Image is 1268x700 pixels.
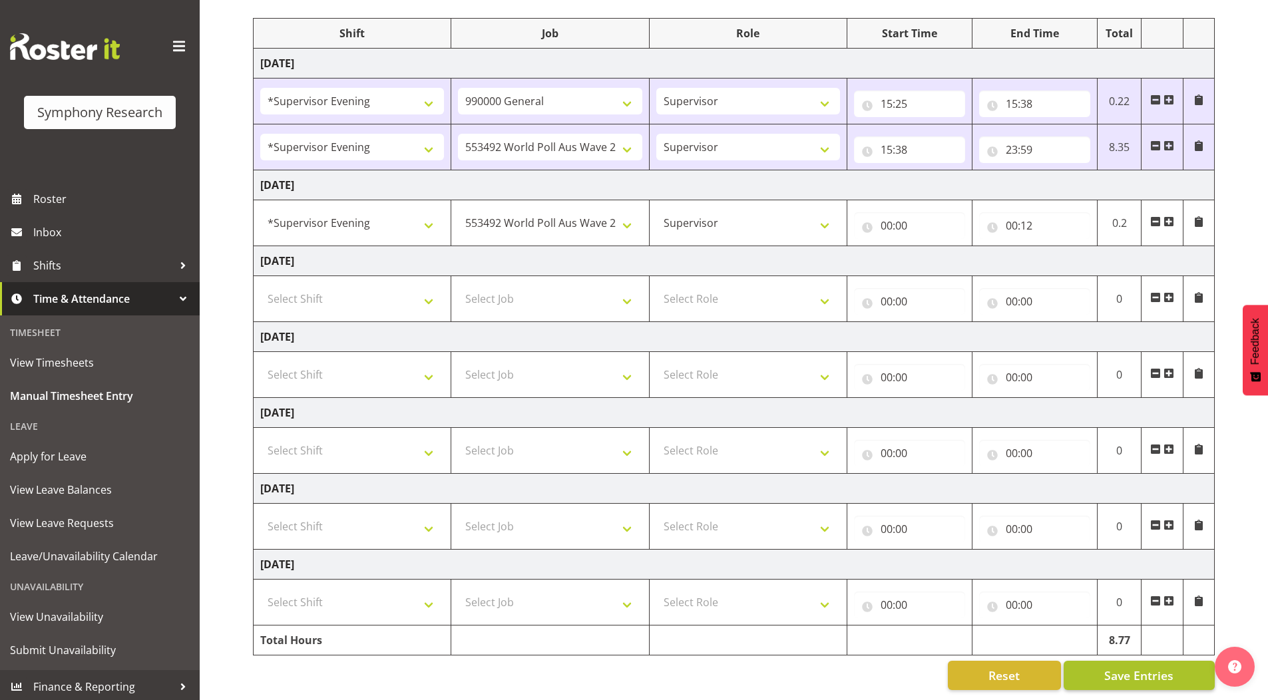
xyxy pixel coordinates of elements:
td: 0 [1097,428,1142,474]
td: 8.35 [1097,124,1142,170]
a: Leave/Unavailability Calendar [3,540,196,573]
button: Save Entries [1064,661,1215,690]
input: Click to select... [979,592,1090,618]
input: Click to select... [979,440,1090,466]
a: Apply for Leave [3,440,196,473]
input: Click to select... [854,592,965,618]
td: 0 [1097,580,1142,625]
input: Click to select... [854,288,965,315]
span: Submit Unavailability [10,640,190,660]
span: Reset [988,667,1020,684]
span: Roster [33,189,193,209]
span: Manual Timesheet Entry [10,386,190,406]
div: Shift [260,25,444,41]
input: Click to select... [979,364,1090,391]
div: Timesheet [3,319,196,346]
div: Leave [3,413,196,440]
input: Click to select... [854,440,965,466]
input: Click to select... [854,516,965,542]
span: View Leave Balances [10,480,190,500]
span: View Leave Requests [10,513,190,533]
a: Manual Timesheet Entry [3,379,196,413]
input: Click to select... [979,90,1090,117]
button: Feedback - Show survey [1243,305,1268,395]
img: Rosterit website logo [10,33,120,60]
td: 0.22 [1097,79,1142,124]
div: Symphony Research [37,102,162,122]
td: [DATE] [254,170,1215,200]
div: Total [1104,25,1135,41]
td: 0 [1097,276,1142,322]
span: View Timesheets [10,353,190,373]
td: [DATE] [254,49,1215,79]
td: [DATE] [254,474,1215,504]
a: Submit Unavailability [3,633,196,667]
input: Click to select... [854,90,965,117]
td: 0 [1097,352,1142,398]
td: [DATE] [254,398,1215,428]
input: Click to select... [854,364,965,391]
input: Click to select... [854,136,965,163]
td: [DATE] [254,550,1215,580]
a: View Unavailability [3,600,196,633]
input: Click to select... [979,212,1090,239]
td: [DATE] [254,322,1215,352]
span: Finance & Reporting [33,677,173,697]
td: [DATE] [254,246,1215,276]
div: Job [458,25,642,41]
div: End Time [979,25,1090,41]
td: 8.77 [1097,625,1142,655]
span: Inbox [33,222,193,242]
div: Start Time [854,25,965,41]
td: 0 [1097,504,1142,550]
span: Save Entries [1104,667,1173,684]
input: Click to select... [979,288,1090,315]
button: Reset [948,661,1061,690]
td: 0.2 [1097,200,1142,246]
div: Role [656,25,840,41]
span: Time & Attendance [33,289,173,309]
span: Shifts [33,256,173,275]
input: Click to select... [854,212,965,239]
span: View Unavailability [10,607,190,627]
input: Click to select... [979,516,1090,542]
img: help-xxl-2.png [1228,660,1241,673]
input: Click to select... [979,136,1090,163]
span: Apply for Leave [10,446,190,466]
span: Leave/Unavailability Calendar [10,546,190,566]
a: View Timesheets [3,346,196,379]
a: View Leave Requests [3,506,196,540]
a: View Leave Balances [3,473,196,506]
td: Total Hours [254,625,451,655]
span: Feedback [1249,318,1261,365]
div: Unavailability [3,573,196,600]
